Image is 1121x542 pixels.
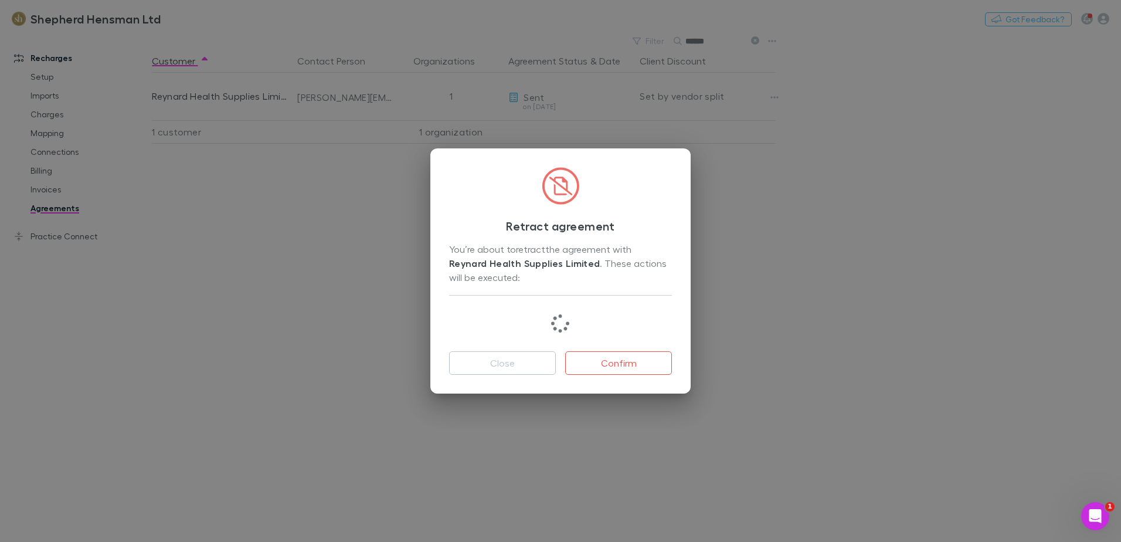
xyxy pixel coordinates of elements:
[449,258,600,269] strong: Reynard Health Supplies Limited
[1081,502,1109,530] iframe: Intercom live chat
[565,351,672,375] button: Confirm
[449,219,672,233] h3: Retract agreement
[449,242,672,286] div: You’re about to retract the agreement with . These actions will be executed:
[542,167,579,205] img: CircledFileSlash.svg
[449,351,556,375] button: Close
[1105,502,1115,511] span: 1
